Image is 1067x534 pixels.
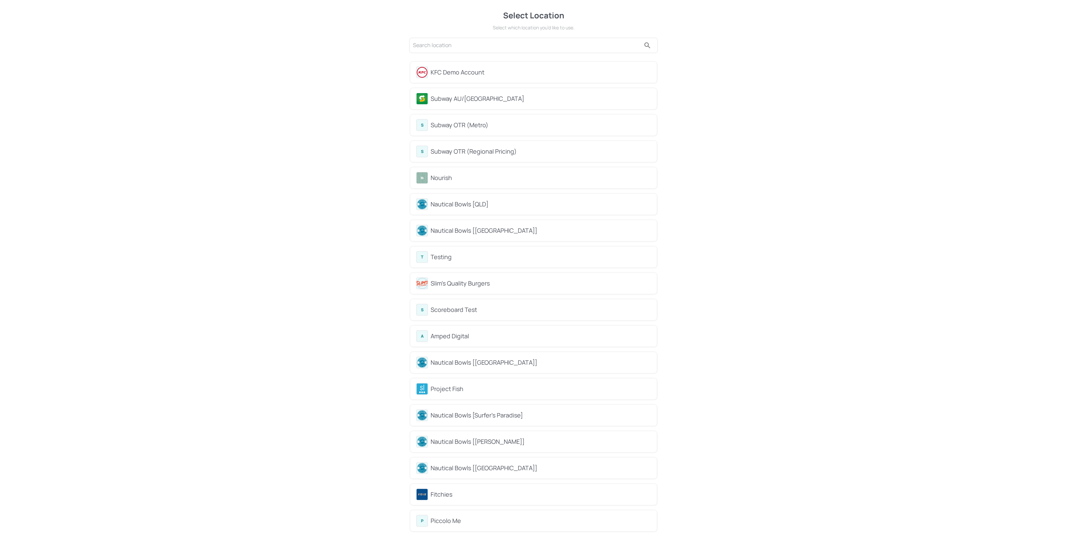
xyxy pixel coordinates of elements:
[431,305,651,314] div: Scoreboard Test
[417,357,428,368] img: avatar
[431,226,651,235] div: Nautical Bowls [[GEOGRAPHIC_DATA]]
[416,330,428,342] div: A
[417,225,428,236] img: avatar
[408,24,659,31] div: Select which location you’d like to use.
[431,121,651,130] div: Subway OTR (Metro)
[413,40,641,51] input: Search location
[417,172,428,183] img: avatar
[416,251,428,263] div: T
[416,119,428,131] div: S
[431,516,651,525] div: Piccolo Me
[417,199,428,210] img: avatar
[417,67,428,78] img: avatar
[431,464,651,473] div: Nautical Bowls [[GEOGRAPHIC_DATA]]
[431,147,651,156] div: Subway OTR (Regional Pricing)
[431,358,651,367] div: Nautical Bowls [[GEOGRAPHIC_DATA]]
[431,252,651,261] div: Testing
[641,39,654,52] button: search
[408,9,659,21] div: Select Location
[417,410,428,421] img: avatar
[416,146,428,157] div: S
[431,437,651,446] div: Nautical Bowls [[PERSON_NAME]]
[431,173,651,182] div: Nourish
[431,68,651,77] div: KFC Demo Account
[431,411,651,420] div: Nautical Bowls [Surfer's Paradise]
[417,93,428,104] img: avatar
[417,489,428,500] img: avatar
[431,279,651,288] div: Slim's Quality Burgers
[417,436,428,447] img: avatar
[416,304,428,316] div: S
[416,515,428,527] div: P
[431,200,651,209] div: Nautical Bowls [QLD]
[417,463,428,474] img: avatar
[431,490,651,499] div: Fitchies
[417,383,428,394] img: avatar
[431,94,651,103] div: Subway AU/[GEOGRAPHIC_DATA]
[431,384,651,393] div: Project Fish
[417,278,428,289] img: avatar
[431,332,651,341] div: Amped Digital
